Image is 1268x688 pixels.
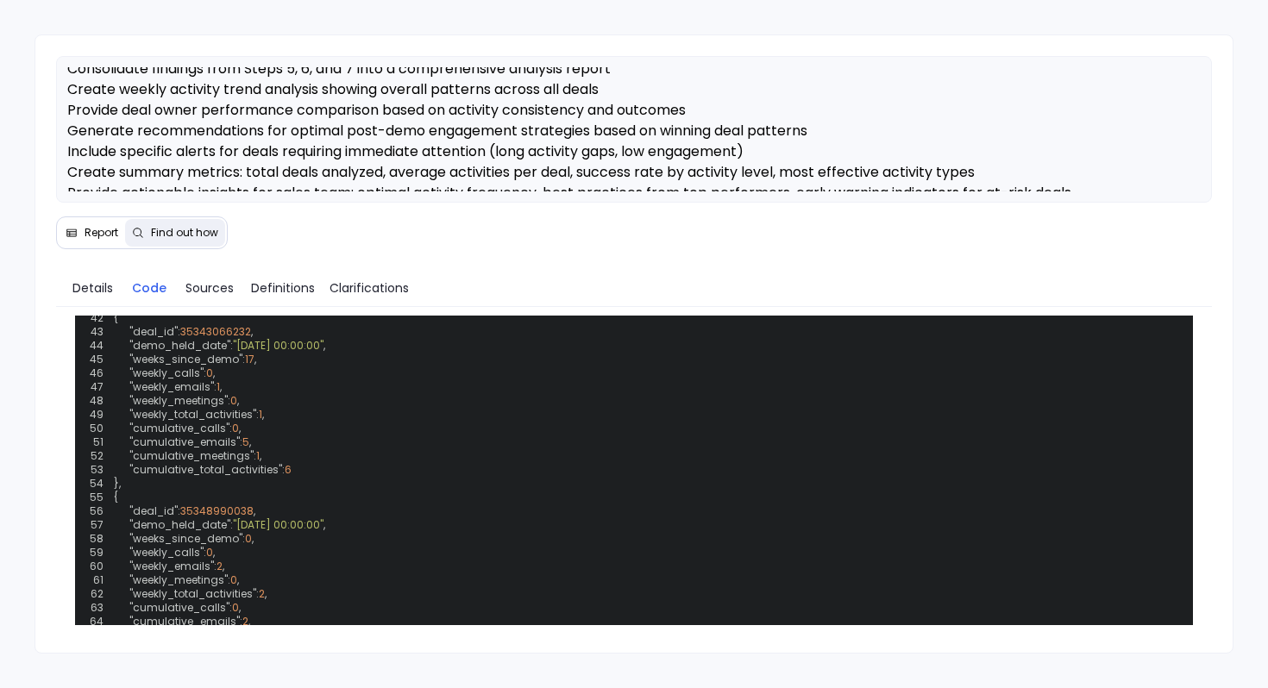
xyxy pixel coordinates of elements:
[80,311,1188,325] span: {
[245,532,252,546] span: 0
[230,518,233,532] span: :
[129,325,178,339] span: "deal_id"
[323,518,325,532] span: ,
[213,366,215,380] span: ,
[129,615,240,629] span: "cumulative_emails"
[259,587,265,601] span: 2
[282,463,285,477] span: :
[129,339,230,353] span: "demo_held_date"
[323,339,325,353] span: ,
[242,435,249,449] span: 5
[80,573,114,587] span: 61
[228,573,230,587] span: :
[129,422,229,435] span: "cumulative_calls"
[240,615,242,629] span: :
[217,380,220,394] span: 1
[180,504,254,518] span: 35348990038
[178,504,180,518] span: :
[80,339,114,353] span: 44
[214,560,217,573] span: :
[80,394,114,408] span: 48
[129,408,256,422] span: "weekly_total_activities"
[178,325,180,339] span: :
[80,325,114,339] span: 43
[233,518,323,532] span: "[DATE] 00:00:00"
[232,422,239,435] span: 0
[67,38,1071,203] span: Step 8 → Generate comprehensive post-demo activity analysis report with actionable insights Conso...
[129,587,256,601] span: "weekly_total_activities"
[129,380,214,394] span: "weekly_emails"
[129,353,242,366] span: "weeks_since_demo"
[230,339,233,353] span: :
[206,546,213,560] span: 0
[256,449,260,463] span: 1
[80,449,114,463] span: 52
[80,477,114,491] span: 54
[239,422,241,435] span: ,
[249,435,251,449] span: ,
[204,546,206,560] span: :
[80,477,1188,491] span: },
[237,573,239,587] span: ,
[214,380,217,394] span: :
[248,615,250,629] span: ,
[242,532,245,546] span: :
[230,394,237,408] span: 0
[285,463,292,477] span: 6
[265,587,267,601] span: ,
[80,491,1188,504] span: {
[129,504,178,518] span: "deal_id"
[151,226,218,240] span: Find out how
[206,366,213,380] span: 0
[242,615,248,629] span: 2
[240,435,242,449] span: :
[254,504,255,518] span: ,
[80,546,114,560] span: 59
[237,394,239,408] span: ,
[220,380,222,394] span: ,
[251,325,253,339] span: ,
[259,408,262,422] span: 1
[230,573,237,587] span: 0
[129,394,228,408] span: "weekly_meetings"
[180,325,251,339] span: 35343066232
[233,339,323,353] span: "[DATE] 00:00:00"
[228,394,230,408] span: :
[204,366,206,380] span: :
[72,278,113,297] span: Details
[129,573,228,587] span: "weekly_meetings"
[85,226,118,240] span: Report
[229,422,232,435] span: :
[129,560,214,573] span: "weekly_emails"
[129,463,282,477] span: "cumulative_total_activities"
[129,532,242,546] span: "weeks_since_demo"
[80,422,114,435] span: 50
[229,601,232,615] span: :
[80,615,114,629] span: 64
[256,587,259,601] span: :
[129,601,229,615] span: "cumulative_calls"
[242,353,245,366] span: :
[252,532,254,546] span: ,
[217,560,223,573] span: 2
[245,353,254,366] span: 17
[80,366,114,380] span: 46
[80,408,114,422] span: 49
[80,353,114,366] span: 45
[80,532,114,546] span: 58
[251,278,315,297] span: Definitions
[80,491,114,504] span: 55
[254,353,256,366] span: ,
[239,601,241,615] span: ,
[80,463,114,477] span: 53
[80,518,114,532] span: 57
[80,380,114,394] span: 47
[80,435,114,449] span: 51
[213,546,215,560] span: ,
[256,408,259,422] span: :
[80,587,114,601] span: 62
[129,518,230,532] span: "demo_held_date"
[80,560,114,573] span: 60
[80,311,114,325] span: 42
[125,219,225,247] button: Find out how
